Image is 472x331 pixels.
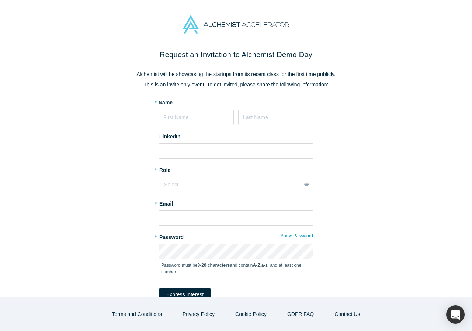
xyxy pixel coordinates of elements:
p: This is an invite only event. To get invited, please share the following information: [81,81,391,89]
a: GDPR FAQ [280,308,322,321]
img: Alchemist Accelerator Logo [183,15,289,34]
button: Cookie Policy [228,308,274,321]
p: Password must be and contain , , and at least one number. [161,262,311,275]
p: Alchemist will be showcasing the startups from its recent class for the first time publicly. [81,70,391,78]
button: Express Interest [159,288,211,301]
label: Name [159,99,173,107]
label: Role [159,164,313,174]
strong: A-Z [253,263,260,268]
label: LinkedIn [159,130,181,141]
strong: a-z [261,263,268,268]
button: Show Password [280,231,313,241]
label: Email [159,197,313,208]
div: Select... [164,181,296,189]
label: Password [159,231,313,241]
h2: Request an Invitation to Alchemist Demo Day [81,49,391,60]
strong: 8-20 characters [198,263,230,268]
button: Contact Us [327,308,368,321]
button: Terms and Conditions [104,308,170,321]
input: First Name [159,110,234,125]
button: Privacy Policy [175,308,222,321]
input: Last Name [238,110,313,125]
